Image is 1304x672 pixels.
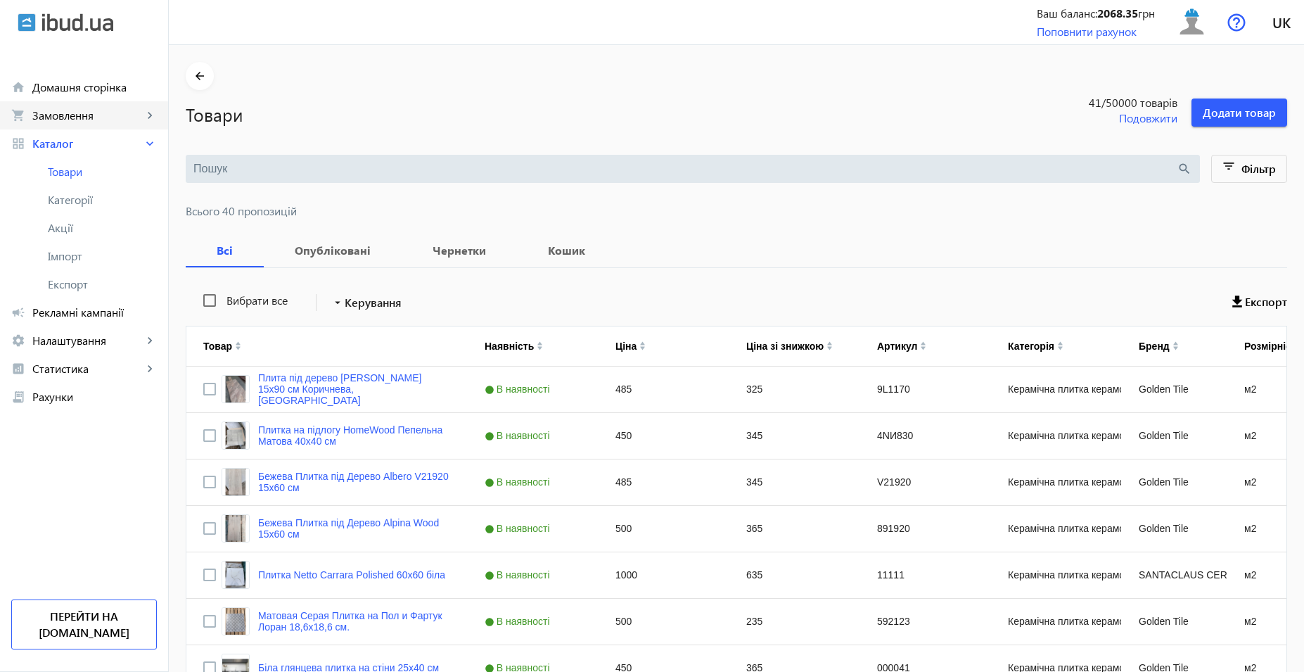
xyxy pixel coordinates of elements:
[599,459,729,505] div: 485
[746,341,824,352] div: Ціна зі знижкою
[258,471,451,493] a: Бежева Плитка під Дерево Albero V21920 15х60 см
[32,305,157,319] span: Рекламні кампанії
[345,294,402,311] span: Керування
[11,137,25,151] mat-icon: grid_view
[485,341,534,352] div: Наявність
[1272,13,1291,31] span: uk
[991,367,1122,412] div: Керамічна плитка керамограніт
[1176,6,1208,38] img: user.svg
[1177,161,1192,177] mat-icon: search
[1057,346,1063,350] img: arrow-down.svg
[32,362,143,376] span: Статистика
[1241,161,1276,176] span: Фільтр
[1122,459,1227,505] div: Golden Tile
[1232,290,1287,315] button: Експорт
[32,137,143,151] span: Каталог
[258,610,451,633] a: Матовая Серая Плитка на Пол и Фартук Лоран 18,6х18,6 см.
[186,205,1287,217] span: Всього 40 пропозицій
[258,372,451,406] a: Плита під дерево [PERSON_NAME] 15х90 см Коричнева, [GEOGRAPHIC_DATA]
[281,245,385,256] b: Опубліковані
[193,161,1177,177] input: Пошук
[534,245,599,256] b: Кошик
[1122,413,1227,459] div: Golden Tile
[48,165,157,179] span: Товари
[143,108,157,122] mat-icon: keyboard_arrow_right
[1172,341,1179,345] img: arrow-up.svg
[860,599,991,645] div: 592123
[639,346,646,350] img: arrow-down.svg
[1211,155,1288,183] button: Фільтр
[32,390,157,404] span: Рахунки
[991,552,1122,598] div: Керамічна плитка керамограніт
[729,599,860,645] div: 235
[143,334,157,348] mat-icon: keyboard_arrow_right
[331,296,345,310] mat-icon: arrow_drop_down
[537,346,543,350] img: arrow-down.svg
[485,383,554,395] span: В наявності
[1030,95,1177,110] span: 41
[11,108,25,122] mat-icon: shopping_cart
[991,506,1122,552] div: Керамічна плитка керамограніт
[11,362,25,376] mat-icon: analytics
[599,367,729,412] div: 485
[1008,341,1054,352] div: Категорія
[11,600,157,649] a: Перейти на [DOMAIN_NAME]
[599,552,729,598] div: 1000
[615,341,637,352] div: Ціна
[860,506,991,552] div: 891920
[860,367,991,412] div: 9L1170
[1037,24,1137,39] a: Поповнити рахунок
[729,367,860,412] div: 325
[1244,341,1302,352] div: Розмірність
[1101,95,1177,110] span: /50000 товарів
[18,13,36,32] img: ibud.svg
[48,193,157,207] span: Категорії
[11,80,25,94] mat-icon: home
[1203,105,1276,120] span: Додати товар
[1122,367,1227,412] div: Golden Tile
[1037,6,1155,21] div: Ваш баланс: грн
[1057,341,1063,345] img: arrow-up.svg
[143,362,157,376] mat-icon: keyboard_arrow_right
[258,517,451,540] a: Бежева Плитка під Дерево Alpina Wood 15х60 см
[485,523,554,534] span: В наявності
[599,599,729,645] div: 500
[1097,6,1138,20] b: 2068.35
[258,569,445,581] a: Плитка Netto Carrara Polished 60x60 біла
[877,341,917,352] div: Артикул
[1245,294,1287,310] span: Експорт
[191,68,209,85] mat-icon: arrow_back
[203,341,232,352] div: Товар
[48,221,157,235] span: Акції
[485,616,554,627] span: В наявності
[11,305,25,319] mat-icon: campaign
[42,13,113,32] img: ibud_text.svg
[258,424,451,447] a: Плитка на підлогу HomeWood Пепельна Матова 40х40 см
[826,341,833,345] img: arrow-up.svg
[48,277,157,291] span: Експорт
[991,599,1122,645] div: Керамічна плитка керамограніт
[860,552,991,598] div: 11111
[729,459,860,505] div: 345
[11,390,25,404] mat-icon: receipt_long
[32,80,157,94] span: Домашня сторінка
[224,295,288,306] label: Вибрати все
[418,245,500,256] b: Чернетки
[32,108,143,122] span: Замовлення
[729,552,860,598] div: 635
[143,137,157,151] mat-icon: keyboard_arrow_right
[1119,110,1177,126] span: Подовжити
[325,290,407,315] button: Керування
[235,346,241,350] img: arrow-down.svg
[860,459,991,505] div: V21920
[537,341,543,345] img: arrow-up.svg
[203,245,247,256] b: Всі
[485,569,554,581] span: В наявності
[920,341,926,345] img: arrow-up.svg
[599,413,729,459] div: 450
[991,459,1122,505] div: Керамічна плитка керамограніт
[599,506,729,552] div: 500
[32,334,143,348] span: Налаштування
[920,346,926,350] img: arrow-down.svg
[186,102,1016,127] h1: Товари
